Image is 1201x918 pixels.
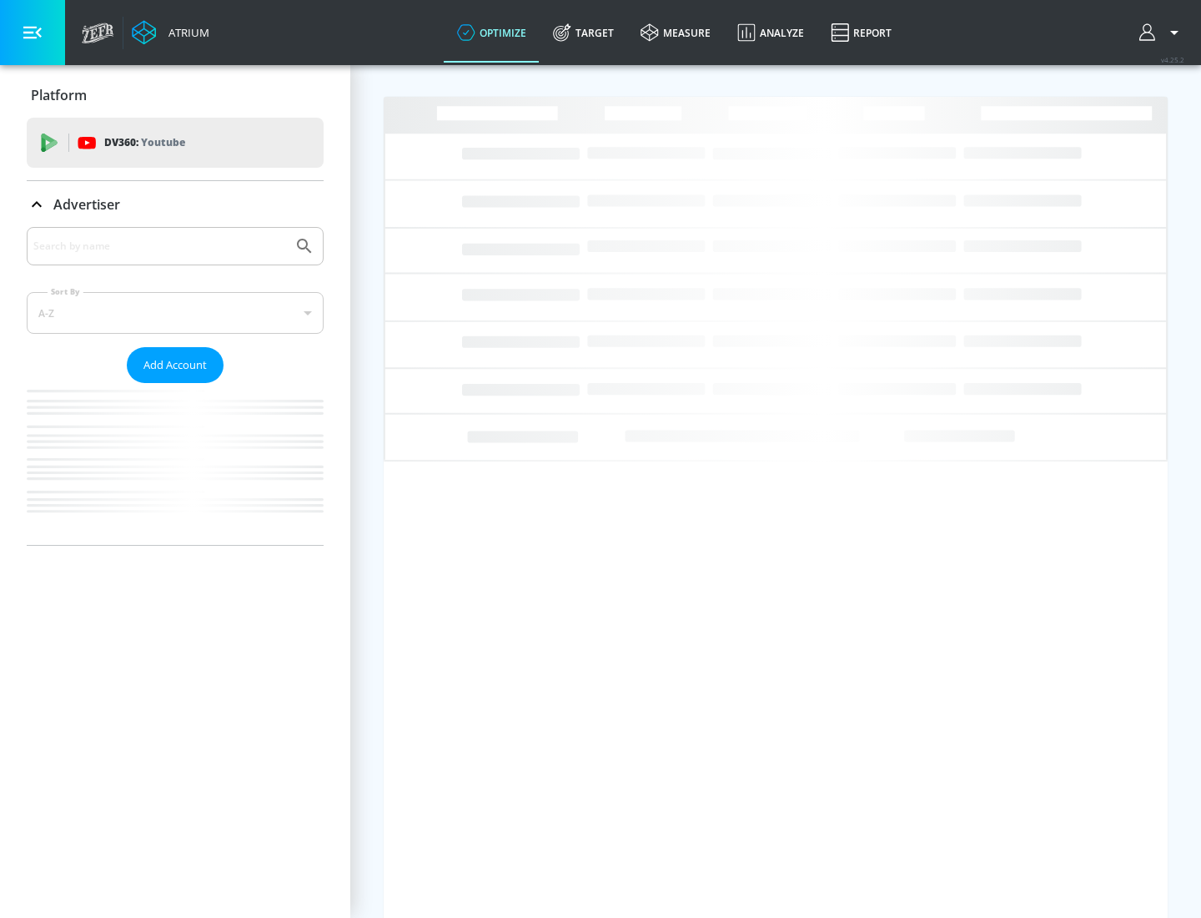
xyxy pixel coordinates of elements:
p: Platform [31,86,87,104]
nav: list of Advertiser [27,383,324,545]
div: Advertiser [27,227,324,545]
p: Youtube [141,134,185,151]
a: Target [540,3,627,63]
a: Report [817,3,905,63]
div: Atrium [162,25,209,40]
button: Add Account [127,347,224,383]
input: Search by name [33,235,286,257]
span: v 4.25.2 [1161,55,1184,64]
a: Atrium [132,20,209,45]
div: Advertiser [27,181,324,228]
a: Analyze [724,3,817,63]
a: measure [627,3,724,63]
label: Sort By [48,286,83,297]
p: DV360: [104,134,185,152]
div: Platform [27,72,324,119]
div: DV360: Youtube [27,118,324,168]
span: Add Account [143,356,207,375]
div: A-Z [27,292,324,334]
a: optimize [444,3,540,63]
p: Advertiser [53,195,120,214]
